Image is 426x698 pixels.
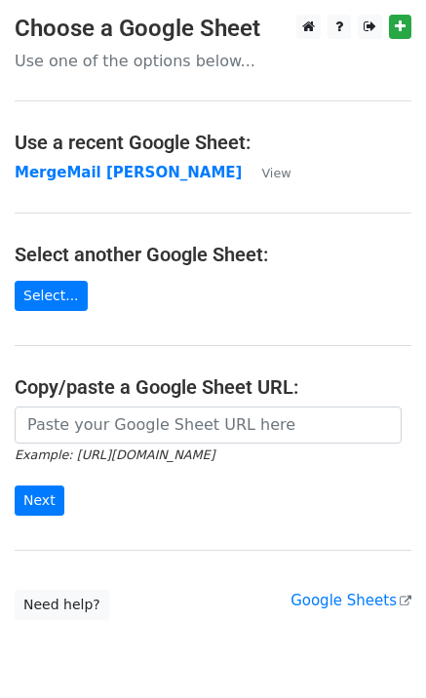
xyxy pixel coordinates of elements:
[15,164,242,181] a: MergeMail [PERSON_NAME]
[15,407,402,444] input: Paste your Google Sheet URL here
[261,166,290,180] small: View
[15,281,88,311] a: Select...
[15,590,109,620] a: Need help?
[15,485,64,516] input: Next
[290,592,411,609] a: Google Sheets
[15,131,411,154] h4: Use a recent Google Sheet:
[15,51,411,71] p: Use one of the options below...
[242,164,290,181] a: View
[15,375,411,399] h4: Copy/paste a Google Sheet URL:
[15,243,411,266] h4: Select another Google Sheet:
[15,447,214,462] small: Example: [URL][DOMAIN_NAME]
[15,15,411,43] h3: Choose a Google Sheet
